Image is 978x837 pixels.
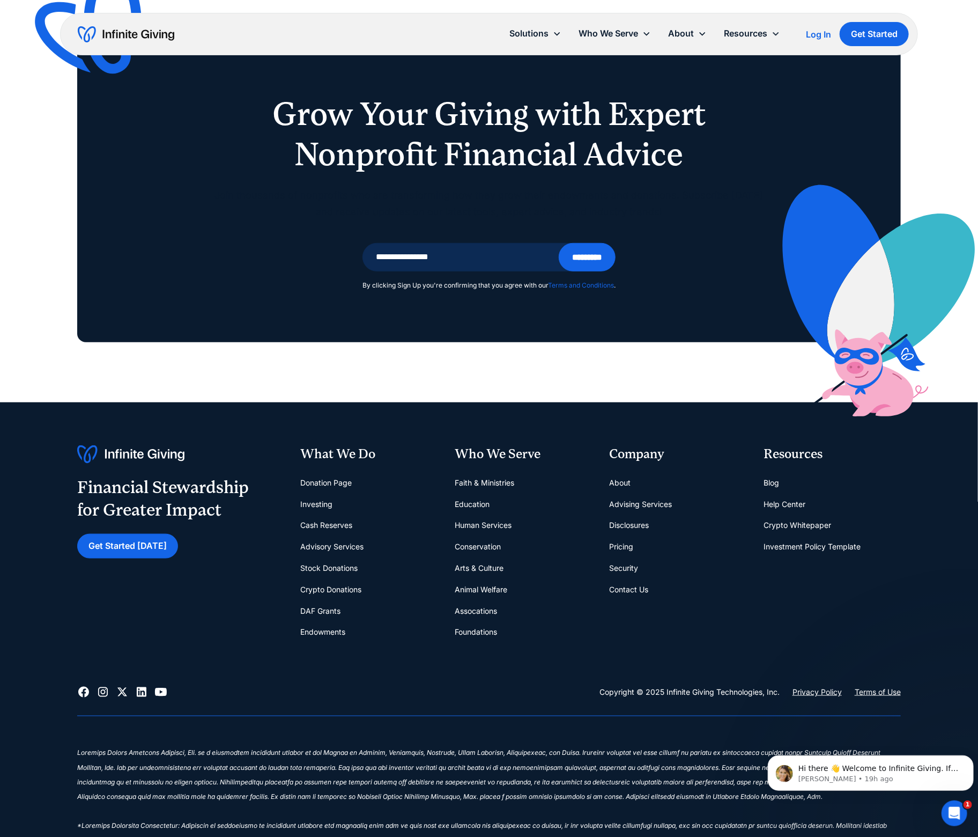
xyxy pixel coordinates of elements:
a: Education [455,494,490,515]
a: Donation Page [300,472,352,494]
p: Join thousands of nonprofits who are transforming how they grow their endowments and donations. S... [214,187,764,220]
a: Human Services [455,515,512,536]
a: Get Started [DATE] [77,534,178,558]
a: Crypto Whitepaper [764,515,831,536]
a: Log In [806,28,831,41]
a: Contact Us [609,579,648,600]
a: Cash Reserves [300,515,352,536]
div: Resources [715,22,789,45]
a: Crypto Donations [300,579,361,600]
a: Terms of Use [855,686,901,699]
a: Advisory Services [300,536,364,557]
a: Animal Welfare [455,579,507,600]
div: Who We Serve [579,26,638,41]
a: Stock Donations [300,557,358,579]
a: Conservation [455,536,501,557]
a: Investing [300,494,332,515]
div: Who We Serve [570,22,660,45]
a: About [609,472,631,494]
a: Endowments [300,621,345,643]
div: About [668,26,694,41]
div: Solutions [509,26,549,41]
a: Assocations [455,600,497,622]
div: Log In [806,30,831,39]
iframe: Intercom notifications message [764,733,978,808]
a: Terms and Conditions [548,281,614,289]
a: Investment Policy Template [764,536,861,557]
a: DAF Grants [300,600,340,622]
div: Solutions [501,22,570,45]
div: By clicking Sign Up you're confirming that you agree with our . [362,280,616,291]
a: Privacy Policy [792,686,842,699]
a: Advising Services [609,494,672,515]
h1: Grow Your Giving with Expert Nonprofit Financial Advice [214,94,764,174]
a: Arts & Culture [455,557,503,579]
div: Resources [724,26,767,41]
span: 1 [964,801,972,809]
a: Security [609,557,638,579]
form: Email Form [362,243,616,291]
a: home [78,26,174,43]
a: Help Center [764,494,805,515]
div: ‍ ‍ ‍ [77,733,901,748]
div: Company [609,445,746,464]
a: Faith & Ministries [455,472,514,494]
iframe: Intercom live chat [942,801,967,826]
a: Pricing [609,536,633,557]
div: Resources [764,445,901,464]
div: Financial Stewardship for Greater Impact [77,476,249,521]
a: Foundations [455,621,497,643]
div: About [660,22,715,45]
div: Copyright © 2025 Infinite Giving Technologies, Inc. [599,686,780,699]
div: Who We Serve [455,445,592,464]
a: Disclosures [609,515,649,536]
a: Blog [764,472,779,494]
div: What We Do [300,445,438,464]
a: Get Started [840,22,909,46]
